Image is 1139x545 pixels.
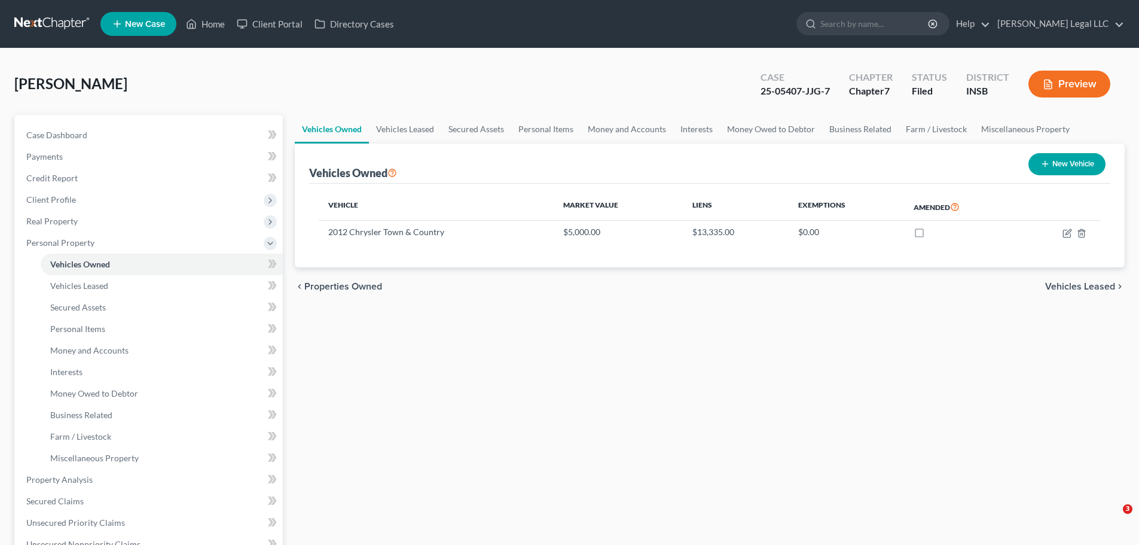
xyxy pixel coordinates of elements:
[319,193,554,221] th: Vehicle
[673,115,720,144] a: Interests
[41,447,283,469] a: Miscellaneous Property
[41,318,283,340] a: Personal Items
[50,388,138,398] span: Money Owed to Debtor
[789,193,904,221] th: Exemptions
[761,84,830,98] div: 25-05407-JJG-7
[50,324,105,334] span: Personal Items
[41,426,283,447] a: Farm / Livestock
[912,71,947,84] div: Status
[41,361,283,383] a: Interests
[295,282,304,291] i: chevron_left
[991,13,1124,35] a: [PERSON_NAME] Legal LLC
[41,383,283,404] a: Money Owed to Debtor
[26,496,84,506] span: Secured Claims
[369,115,441,144] a: Vehicles Leased
[231,13,309,35] a: Client Portal
[295,115,369,144] a: Vehicles Owned
[26,173,78,183] span: Credit Report
[17,146,283,168] a: Payments
[26,194,76,205] span: Client Profile
[17,168,283,189] a: Credit Report
[1098,504,1127,533] iframe: Intercom live chat
[761,71,830,84] div: Case
[26,474,93,485] span: Property Analysis
[950,13,990,35] a: Help
[50,281,108,291] span: Vehicles Leased
[820,13,930,35] input: Search by name...
[26,151,63,162] span: Payments
[822,115,899,144] a: Business Related
[41,404,283,426] a: Business Related
[50,259,110,269] span: Vehicles Owned
[1123,504,1132,514] span: 3
[50,367,83,377] span: Interests
[295,282,382,291] button: chevron_left Properties Owned
[554,221,683,243] td: $5,000.00
[26,130,87,140] span: Case Dashboard
[720,115,822,144] a: Money Owed to Debtor
[41,275,283,297] a: Vehicles Leased
[912,84,947,98] div: Filed
[17,124,283,146] a: Case Dashboard
[789,221,904,243] td: $0.00
[17,512,283,534] a: Unsecured Priority Claims
[41,254,283,275] a: Vehicles Owned
[14,75,127,92] span: [PERSON_NAME]
[554,193,683,221] th: Market Value
[904,193,1018,221] th: Amended
[50,410,112,420] span: Business Related
[974,115,1077,144] a: Miscellaneous Property
[50,302,106,312] span: Secured Assets
[319,221,554,243] td: 2012 Chrysler Town & Country
[50,453,139,463] span: Miscellaneous Property
[966,71,1009,84] div: District
[26,238,94,248] span: Personal Property
[511,115,581,144] a: Personal Items
[683,221,789,243] td: $13,335.00
[17,491,283,512] a: Secured Claims
[966,84,1009,98] div: INSB
[899,115,974,144] a: Farm / Livestock
[1045,282,1115,291] span: Vehicles Leased
[41,340,283,361] a: Money and Accounts
[41,297,283,318] a: Secured Assets
[50,345,129,355] span: Money and Accounts
[849,84,893,98] div: Chapter
[50,431,111,442] span: Farm / Livestock
[581,115,673,144] a: Money and Accounts
[849,71,893,84] div: Chapter
[683,193,789,221] th: Liens
[26,517,125,528] span: Unsecured Priority Claims
[309,13,400,35] a: Directory Cases
[1028,153,1106,175] button: New Vehicle
[1115,282,1125,291] i: chevron_right
[309,166,397,180] div: Vehicles Owned
[26,216,78,226] span: Real Property
[1028,71,1110,98] button: Preview
[125,20,165,29] span: New Case
[884,85,890,96] span: 7
[304,282,382,291] span: Properties Owned
[180,13,231,35] a: Home
[1045,282,1125,291] button: Vehicles Leased chevron_right
[441,115,511,144] a: Secured Assets
[17,469,283,491] a: Property Analysis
